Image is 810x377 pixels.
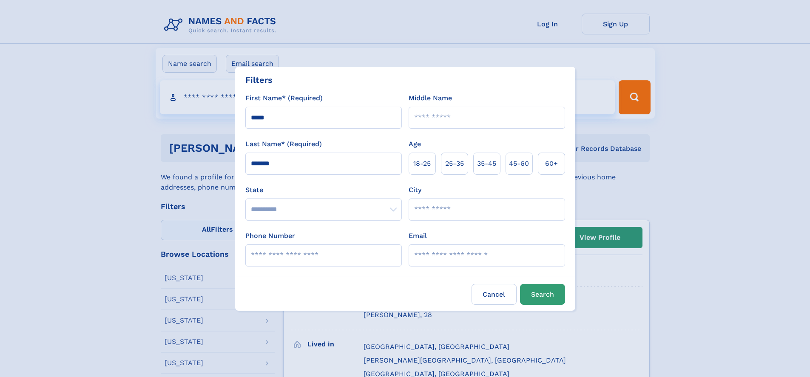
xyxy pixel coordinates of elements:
div: Filters [245,74,273,86]
label: Last Name* (Required) [245,139,322,149]
label: Email [409,231,427,241]
span: 45‑60 [509,159,529,169]
span: 25‑35 [445,159,464,169]
label: Age [409,139,421,149]
span: 18‑25 [413,159,431,169]
label: Phone Number [245,231,295,241]
label: Cancel [472,284,517,305]
label: State [245,185,402,195]
span: 60+ [545,159,558,169]
button: Search [520,284,565,305]
label: First Name* (Required) [245,93,323,103]
label: City [409,185,421,195]
label: Middle Name [409,93,452,103]
span: 35‑45 [477,159,496,169]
